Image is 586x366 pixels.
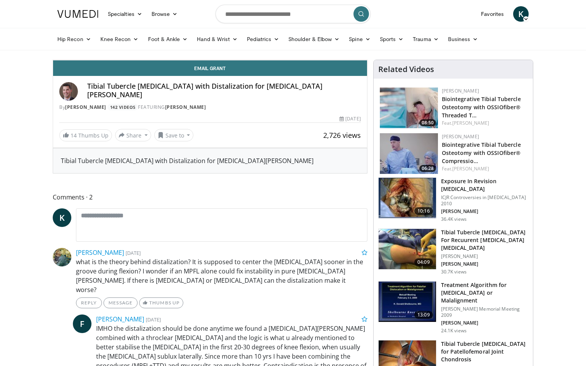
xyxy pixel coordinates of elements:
a: Shoulder & Elbow [284,31,344,47]
span: 04:09 [414,258,433,266]
img: Screen_shot_2010-09-03_at_2.11.03_PM_2.png.150x105_q85_crop-smart_upscale.jpg [379,178,436,218]
p: [PERSON_NAME] [441,320,528,326]
a: Email Grant [53,60,367,76]
p: [PERSON_NAME] [441,261,528,267]
a: Spine [344,31,375,47]
a: Knee Recon [96,31,143,47]
span: 06:28 [419,165,436,172]
img: 2fac5f83-3fa8-46d6-96c1-ffb83ee82a09.150x105_q85_crop-smart_upscale.jpg [380,133,438,174]
a: [PERSON_NAME] [442,133,479,140]
a: Biointegrative Tibial Tubercle Osteotomy with OSSIOfiber® Threaded T… [442,95,521,119]
p: ICJR Controversies in [MEDICAL_DATA] 2010 [441,194,528,207]
small: [DATE] [126,249,141,256]
div: Tibial Tubercle [MEDICAL_DATA] with Distalization for [MEDICAL_DATA][PERSON_NAME] [61,156,359,165]
a: [PERSON_NAME] [96,315,144,323]
a: 08:50 [380,88,438,128]
p: 36.4K views [441,216,467,222]
a: Foot & Ankle [143,31,193,47]
a: [PERSON_NAME] [76,248,124,257]
a: [PERSON_NAME] [442,88,479,94]
a: 10:16 Exposure In Revision [MEDICAL_DATA] ICJR Controversies in [MEDICAL_DATA] 2010 [PERSON_NAME]... [378,177,528,222]
h3: Tibial Tubercle [MEDICAL_DATA] for Patellofemoral Joint Chondrosis [441,340,528,363]
h3: Exposure In Revision [MEDICAL_DATA] [441,177,528,193]
a: 142 Videos [107,104,138,110]
img: 14934b67-7d06-479f-8b24-1e3c477188f5.150x105_q85_crop-smart_upscale.jpg [380,88,438,128]
a: Thumbs Up [139,297,183,308]
img: 642537_3.png.150x105_q85_crop-smart_upscale.jpg [379,282,436,322]
h4: Related Videos [378,65,434,74]
p: 24.1K views [441,328,467,334]
h3: Treatment Algorithm for [MEDICAL_DATA] or Malalignment [441,281,528,304]
a: 14 Thumbs Up [59,129,112,141]
input: Search topics, interventions [215,5,371,23]
a: Pediatrics [242,31,284,47]
span: 13:09 [414,311,433,319]
a: K [513,6,529,22]
div: Feat. [442,120,527,127]
a: Favorites [476,6,508,22]
a: Hand & Wrist [192,31,242,47]
div: Feat. [442,165,527,172]
p: 30.7K views [441,269,467,275]
a: Trauma [408,31,443,47]
span: Comments 2 [53,192,367,202]
a: 06:28 [380,133,438,174]
a: Business [443,31,483,47]
a: [PERSON_NAME] [452,120,489,126]
p: [PERSON_NAME] Memorial Meeting 2009 [441,306,528,318]
a: [PERSON_NAME] [65,104,106,110]
a: [PERSON_NAME] [452,165,489,172]
p: [PERSON_NAME] [441,253,528,259]
img: Avatar [53,248,71,266]
p: what is the theory behind distalization? It is supposed to center the [MEDICAL_DATA] sooner in th... [76,257,367,294]
div: By FEATURING [59,104,361,111]
h3: Tibial Tubercle [MEDICAL_DATA] For Recuurent [MEDICAL_DATA] [MEDICAL_DATA] [441,229,528,252]
button: Share [115,129,151,141]
img: VuMedi Logo [57,10,98,18]
a: Biointegrative Tibial Tubercle Osteotomy with OSSIOfiber® Compressio… [442,141,521,165]
a: 13:09 Treatment Algorithm for [MEDICAL_DATA] or Malalignment [PERSON_NAME] Memorial Meeting 2009 ... [378,281,528,334]
a: Sports [375,31,408,47]
div: [DATE] [340,115,360,122]
a: K [53,208,71,227]
a: Specialties [103,6,147,22]
span: 14 [71,132,77,139]
a: 04:09 Tibial Tubercle [MEDICAL_DATA] For Recuurent [MEDICAL_DATA] [MEDICAL_DATA] [PERSON_NAME] [P... [378,229,528,275]
small: [DATE] [146,316,161,323]
img: Avatar [59,82,78,101]
a: Hip Recon [53,31,96,47]
h4: Tibial Tubercle [MEDICAL_DATA] with Distalization for [MEDICAL_DATA][PERSON_NAME] [87,82,361,99]
a: Browse [147,6,183,22]
span: 2,726 views [323,131,361,140]
span: 08:50 [419,119,436,126]
a: [PERSON_NAME] [165,104,206,110]
img: O0cEsGv5RdudyPNn5hMDoxOjB1O5lLKx_1.150x105_q85_crop-smart_upscale.jpg [379,229,436,269]
a: Message [103,297,138,308]
span: 10:16 [414,207,433,215]
button: Save to [154,129,194,141]
a: Reply [76,297,102,308]
p: [PERSON_NAME] [441,208,528,215]
a: F [73,314,91,333]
